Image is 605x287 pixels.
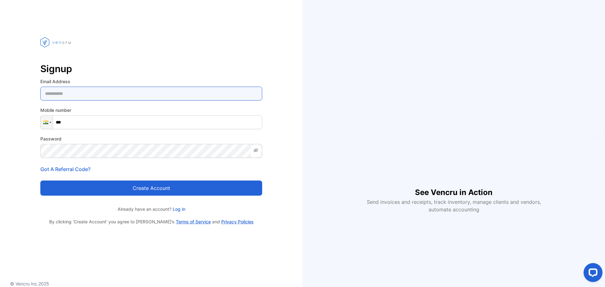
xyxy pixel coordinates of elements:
div: India: + 91 [41,116,53,129]
p: Send invoices and receipts, track inventory, manage clients and vendors, automate accounting [363,198,544,213]
a: Terms of Service [176,219,211,224]
a: Log in [171,206,185,212]
button: Create account [40,181,262,196]
label: Email Address [40,78,262,85]
h1: See Vencru in Action [415,177,493,198]
label: Mobile number [40,107,262,113]
iframe: LiveChat chat widget [579,261,605,287]
p: By clicking ‘Create Account’ you agree to [PERSON_NAME]’s and [40,219,262,225]
img: vencru logo [40,25,72,59]
p: Got A Referral Code? [40,165,262,173]
p: Signup [40,61,262,76]
p: Already have an account? [40,206,262,212]
label: Password [40,135,262,142]
a: Privacy Policies [221,219,254,224]
iframe: YouTube video player [362,74,545,177]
